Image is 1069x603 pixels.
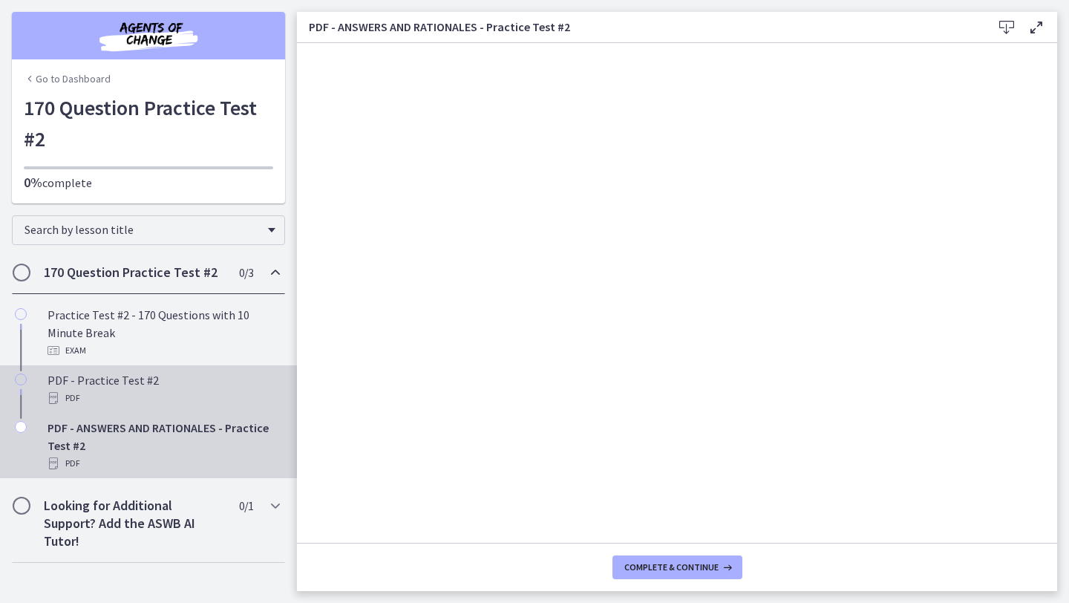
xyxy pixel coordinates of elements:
[48,342,279,359] div: Exam
[48,371,279,407] div: PDF - Practice Test #2
[612,555,742,579] button: Complete & continue
[624,561,719,573] span: Complete & continue
[239,264,253,281] span: 0 / 3
[48,419,279,472] div: PDF - ANSWERS AND RATIONALES - Practice Test #2
[48,306,279,359] div: Practice Test #2 - 170 Questions with 10 Minute Break
[59,18,238,53] img: Agents of Change
[309,18,968,36] h3: PDF - ANSWERS AND RATIONALES - Practice Test #2
[44,264,225,281] h2: 170 Question Practice Test #2
[239,497,253,515] span: 0 / 1
[12,215,285,245] div: Search by lesson title
[48,454,279,472] div: PDF
[24,174,42,191] span: 0%
[24,222,261,237] span: Search by lesson title
[24,71,111,86] a: Go to Dashboard
[24,92,273,154] h1: 170 Question Practice Test #2
[44,497,225,550] h2: Looking for Additional Support? Add the ASWB AI Tutor!
[48,389,279,407] div: PDF
[24,174,273,192] p: complete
